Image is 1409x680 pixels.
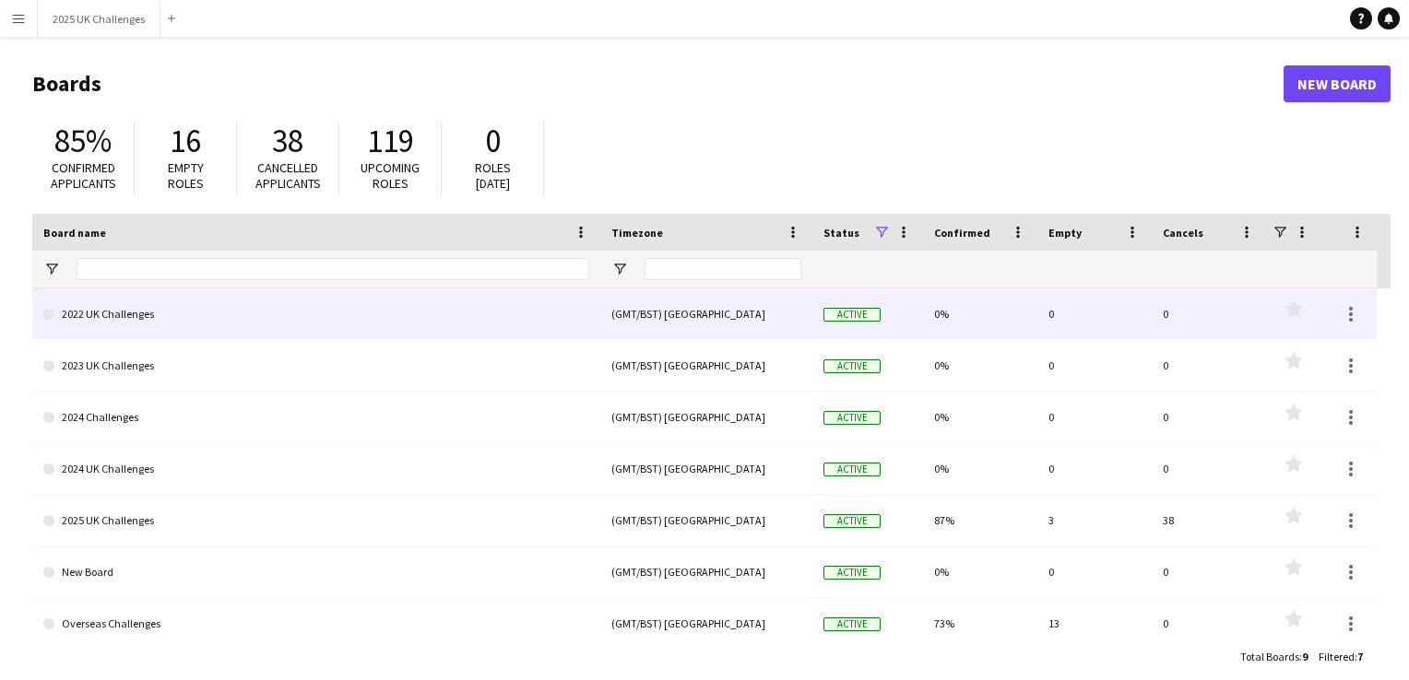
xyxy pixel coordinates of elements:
span: 16 [170,121,201,161]
span: Active [823,566,881,580]
span: 119 [367,121,414,161]
a: Overseas Challenges [43,598,589,650]
div: 38 [1152,495,1266,545]
span: Active [823,463,881,476]
div: 13 [1037,598,1152,649]
button: 2025 UK Challenges [38,1,160,37]
span: 0 [485,121,501,161]
span: Confirmed [934,226,990,240]
span: 85% [54,121,112,161]
div: 0 [1037,392,1152,442]
div: (GMT/BST) [GEOGRAPHIC_DATA] [600,598,812,649]
div: (GMT/BST) [GEOGRAPHIC_DATA] [600,392,812,442]
a: 2025 UK Challenges [43,495,589,546]
span: Empty [1048,226,1082,240]
span: Empty roles [168,159,204,192]
span: Active [823,308,881,322]
h1: Boards [32,70,1284,98]
span: Board name [43,226,106,240]
span: 38 [272,121,303,161]
div: 3 [1037,495,1152,545]
a: New Board [43,546,589,598]
div: (GMT/BST) [GEOGRAPHIC_DATA] [600,546,812,597]
div: 0% [923,546,1037,597]
a: 2022 UK Challenges [43,288,589,340]
button: Open Filter Menu [43,261,60,277]
span: 7 [1357,650,1363,663]
div: 0% [923,443,1037,494]
div: 0 [1037,288,1152,339]
div: 0 [1037,340,1152,391]
span: Cancelled applicants [255,159,321,192]
div: 0 [1152,340,1266,391]
div: 0% [923,340,1037,391]
span: Active [823,359,881,373]
a: 2024 UK Challenges [43,443,589,495]
input: Timezone Filter Input [645,258,801,280]
span: Roles [DATE] [475,159,511,192]
span: Cancels [1163,226,1203,240]
div: 73% [923,598,1037,649]
div: 0% [923,288,1037,339]
span: Timezone [611,226,663,240]
div: (GMT/BST) [GEOGRAPHIC_DATA] [600,443,812,494]
span: Total Boards [1240,650,1299,663]
input: Board name Filter Input [77,258,589,280]
span: Upcoming roles [361,159,420,192]
div: 0 [1152,546,1266,597]
div: (GMT/BST) [GEOGRAPHIC_DATA] [600,340,812,391]
div: : [1319,639,1363,674]
button: Open Filter Menu [611,261,628,277]
div: : [1240,639,1308,674]
div: 87% [923,495,1037,545]
div: 0% [923,392,1037,442]
span: Filtered [1319,650,1355,663]
span: Confirmed applicants [51,159,116,192]
div: 0 [1037,443,1152,494]
span: Active [823,617,881,631]
div: 0 [1152,392,1266,442]
div: 0 [1152,598,1266,649]
span: Active [823,514,881,528]
div: 0 [1037,546,1152,597]
div: (GMT/BST) [GEOGRAPHIC_DATA] [600,495,812,545]
a: New Board [1284,65,1391,102]
span: 9 [1302,650,1308,663]
div: 0 [1152,288,1266,339]
a: 2024 Challenges [43,392,589,443]
a: 2023 UK Challenges [43,340,589,392]
span: Active [823,411,881,425]
div: 0 [1152,443,1266,494]
span: Status [823,226,859,240]
div: (GMT/BST) [GEOGRAPHIC_DATA] [600,288,812,339]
